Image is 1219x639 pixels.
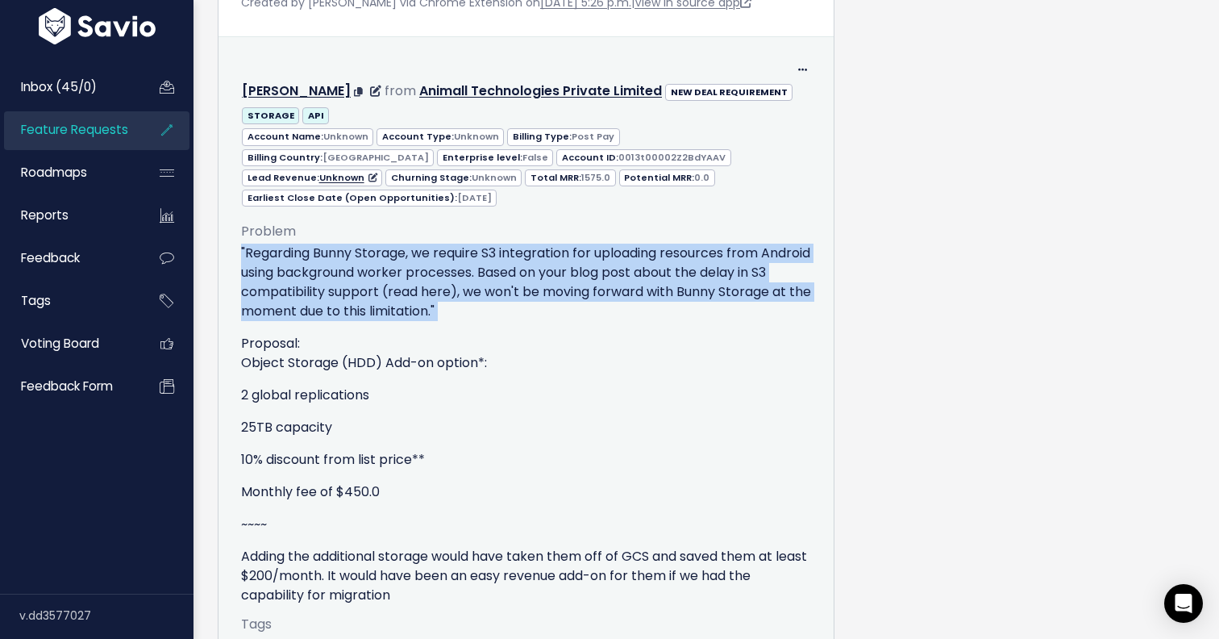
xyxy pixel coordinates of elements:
[377,128,504,145] span: Account Type:
[21,78,97,95] span: Inbox (45/0)
[35,8,160,44] img: logo-white.9d6f32f41409.svg
[4,197,134,234] a: Reports
[248,109,294,122] strong: STORAGE
[572,130,614,143] span: Post Pay
[322,151,429,164] span: [GEOGRAPHIC_DATA]
[242,128,373,145] span: Account Name:
[21,164,87,181] span: Roadmaps
[21,292,51,309] span: Tags
[21,335,99,352] span: Voting Board
[19,595,193,637] div: v.dd3577027
[308,109,324,122] strong: API
[241,450,811,470] p: 10% discount from list price**
[21,378,113,395] span: Feedback form
[241,244,811,321] p: "Regarding Bunny Storage, we require S3 integration for uploading resources from Android using ba...
[454,130,499,143] span: Unknown
[472,171,517,184] span: Unknown
[419,81,662,100] a: Animall Technologies Private Limited
[241,222,296,240] span: Problem
[323,130,368,143] span: Unknown
[525,169,615,186] span: Total MRR:
[319,171,377,184] a: Unknown
[4,240,134,277] a: Feedback
[242,169,382,186] span: Lead Revenue:
[522,151,548,164] span: False
[242,190,497,207] span: Earliest Close Date (Open Opportunities):
[4,325,134,362] a: Voting Board
[21,249,80,266] span: Feedback
[556,149,730,166] span: Account ID:
[4,154,134,191] a: Roadmaps
[694,171,709,184] span: 0.0
[4,368,134,405] a: Feedback form
[241,547,811,605] p: Adding the additional storage would have taken them off of GCS and saved them at least $200/month...
[619,169,715,186] span: Potential MRR:
[241,482,811,502] p: Monthly fee of $450.0
[241,386,811,405] p: 2 global replications
[385,81,416,100] span: from
[385,169,522,186] span: Churning Stage:
[4,111,134,148] a: Feature Requests
[1164,584,1203,623] div: Open Intercom Messenger
[4,282,134,319] a: Tags
[507,128,619,145] span: Billing Type:
[242,81,351,100] a: [PERSON_NAME]
[21,121,128,138] span: Feature Requests
[21,207,69,223] span: Reports
[4,69,134,106] a: Inbox (45/0)
[241,334,811,373] p: Proposal: Object Storage (HDD) Add-on option*:
[437,149,553,166] span: Enterprise level:
[241,615,272,633] span: Tags
[242,149,434,166] span: Billing Country:
[618,151,726,164] span: 0013t00002Z2BdYAAV
[241,515,811,534] p: ~~~~
[457,191,492,204] span: [DATE]
[581,171,610,184] span: 1575.0
[671,86,788,98] strong: NEW DEAL REQUIREMENT
[241,418,811,437] p: 25TB capacity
